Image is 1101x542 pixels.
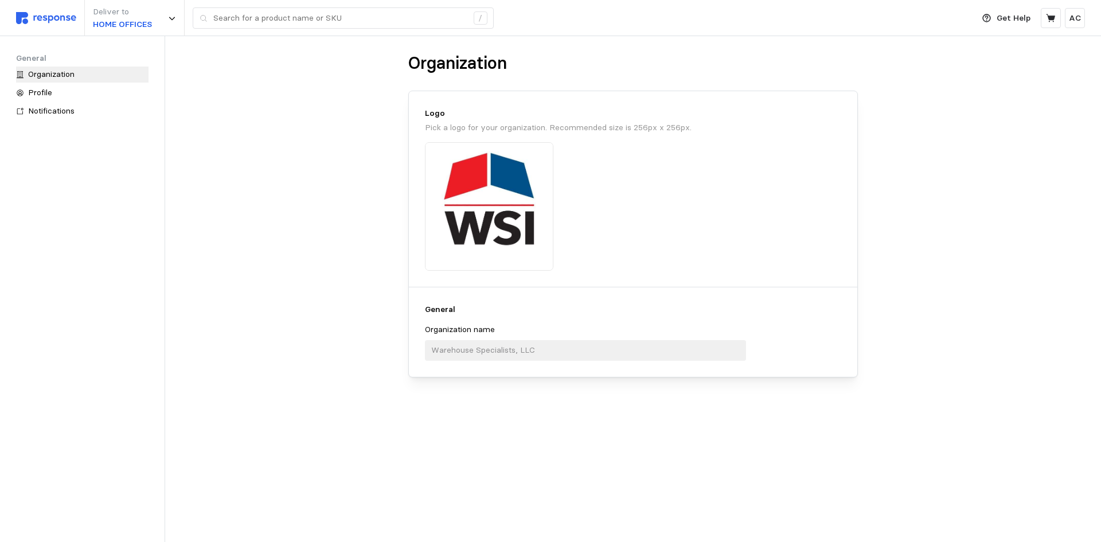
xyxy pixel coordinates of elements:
[12,85,153,102] a: Profile
[425,107,841,120] p: Logo
[213,8,467,29] input: Search for a product name or SKU
[1065,8,1085,28] button: AC
[28,87,52,98] span: Profile
[425,303,746,316] p: General
[1069,12,1081,25] p: AC
[12,103,153,120] a: Notifications
[93,6,152,18] p: Deliver to
[16,52,149,64] h5: General
[425,122,841,134] p: Pick a logo for your organization. Recommended size is 256px x 256px.
[474,11,487,25] div: /
[16,12,76,24] img: svg%3e
[425,323,746,340] div: Organization name
[12,67,153,83] a: Organization
[28,106,75,116] span: Notifications
[93,18,152,31] p: HOME OFFICES
[975,7,1037,29] button: Get Help
[997,12,1030,25] p: Get Help
[408,52,507,75] h1: Organization
[28,69,75,79] span: Organization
